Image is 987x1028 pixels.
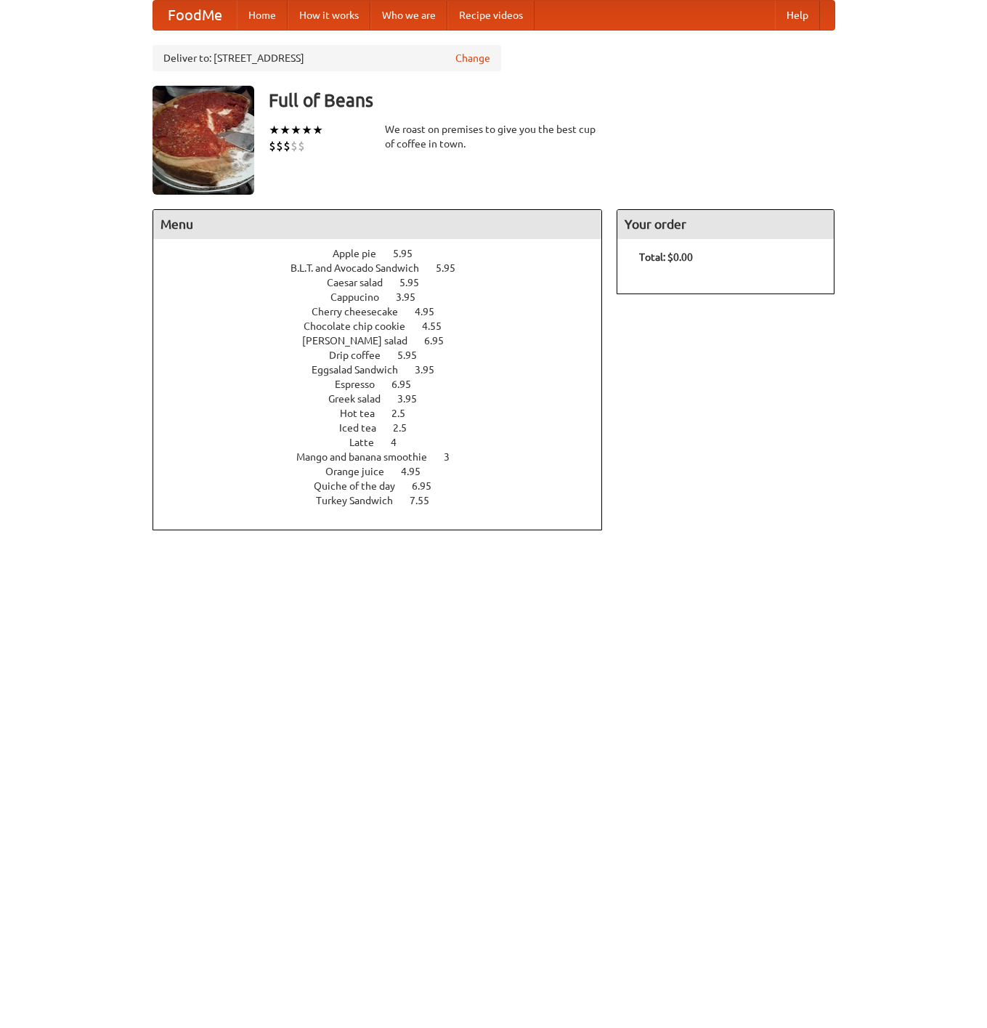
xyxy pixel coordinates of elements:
span: 6.95 [412,480,446,492]
a: Chocolate chip cookie 4.55 [304,320,468,332]
span: Orange juice [325,466,399,477]
a: Apple pie 5.95 [333,248,439,259]
span: 5.95 [399,277,434,288]
li: ★ [291,122,301,138]
li: $ [298,138,305,154]
a: Drip coffee 5.95 [329,349,444,361]
span: 3.95 [415,364,449,376]
li: ★ [269,122,280,138]
span: Drip coffee [329,349,395,361]
span: 2.5 [391,408,420,419]
span: 4.95 [415,306,449,317]
span: B.L.T. and Avocado Sandwich [291,262,434,274]
span: Apple pie [333,248,391,259]
span: Turkey Sandwich [316,495,407,506]
span: 3.95 [397,393,431,405]
li: $ [269,138,276,154]
li: $ [291,138,298,154]
span: Cherry cheesecake [312,306,413,317]
h4: Menu [153,210,602,239]
li: $ [276,138,283,154]
span: Mango and banana smoothie [296,451,442,463]
span: 3 [444,451,464,463]
a: Change [455,51,490,65]
span: 7.55 [410,495,444,506]
a: [PERSON_NAME] salad 6.95 [302,335,471,347]
span: 6.95 [424,335,458,347]
a: Iced tea 2.5 [339,422,434,434]
a: Turkey Sandwich 7.55 [316,495,456,506]
img: angular.jpg [153,86,254,195]
span: Caesar salad [327,277,397,288]
a: Caesar salad 5.95 [327,277,446,288]
a: Who we are [370,1,447,30]
span: 4.95 [401,466,435,477]
a: Recipe videos [447,1,535,30]
b: Total: $0.00 [639,251,693,263]
span: 4 [391,437,411,448]
li: $ [283,138,291,154]
span: Cappucino [330,291,394,303]
span: Iced tea [339,422,391,434]
span: Quiche of the day [314,480,410,492]
span: 5.95 [393,248,427,259]
span: Latte [349,437,389,448]
a: Help [775,1,820,30]
span: Greek salad [328,393,395,405]
span: 3.95 [396,291,430,303]
a: How it works [288,1,370,30]
a: Greek salad 3.95 [328,393,444,405]
h3: Full of Beans [269,86,835,115]
span: 4.55 [422,320,456,332]
li: ★ [301,122,312,138]
a: Hot tea 2.5 [340,408,432,419]
div: Deliver to: [STREET_ADDRESS] [153,45,501,71]
li: ★ [280,122,291,138]
a: Quiche of the day 6.95 [314,480,458,492]
a: Mango and banana smoothie 3 [296,451,476,463]
a: FoodMe [153,1,237,30]
span: [PERSON_NAME] salad [302,335,422,347]
span: 2.5 [393,422,421,434]
h4: Your order [617,210,834,239]
span: Eggsalad Sandwich [312,364,413,376]
li: ★ [312,122,323,138]
a: Cherry cheesecake 4.95 [312,306,461,317]
a: Home [237,1,288,30]
span: Hot tea [340,408,389,419]
a: Latte 4 [349,437,423,448]
span: Chocolate chip cookie [304,320,420,332]
a: Cappucino 3.95 [330,291,442,303]
span: 6.95 [391,379,426,390]
a: Espresso 6.95 [335,379,438,390]
span: Espresso [335,379,389,390]
span: 5.95 [397,349,431,361]
a: Orange juice 4.95 [325,466,447,477]
span: 5.95 [436,262,470,274]
div: We roast on premises to give you the best cup of coffee in town. [385,122,603,151]
a: B.L.T. and Avocado Sandwich 5.95 [291,262,482,274]
a: Eggsalad Sandwich 3.95 [312,364,461,376]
